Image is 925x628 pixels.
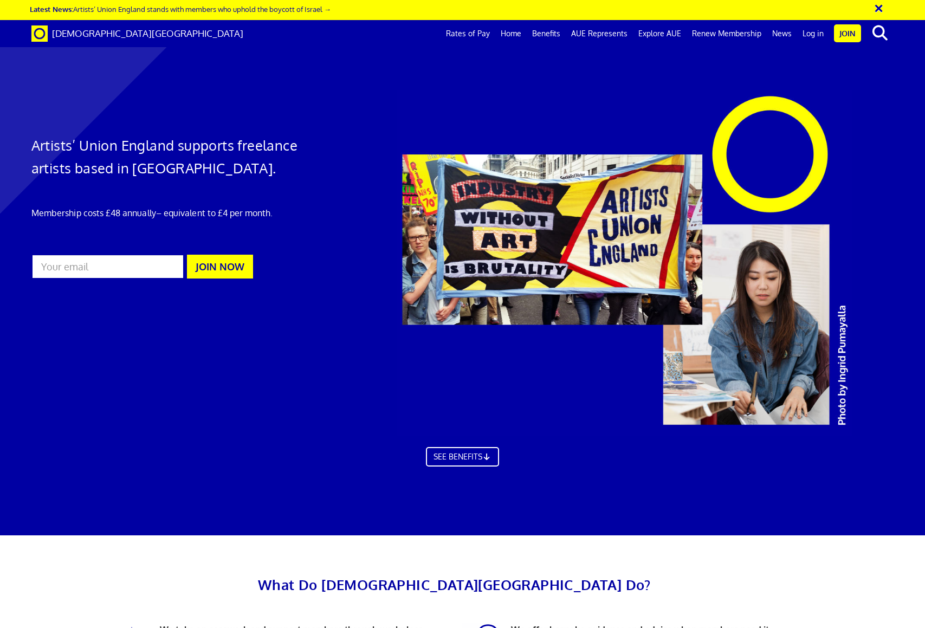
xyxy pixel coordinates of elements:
[527,20,566,47] a: Benefits
[30,4,331,14] a: Latest News:Artists’ Union England stands with members who uphold the boycott of Israel →
[441,20,495,47] a: Rates of Pay
[633,20,687,47] a: Explore AUE
[31,206,308,219] p: Membership costs £48 annually – equivalent to £4 per month.
[767,20,797,47] a: News
[103,573,805,596] h2: What Do [DEMOGRAPHIC_DATA][GEOGRAPHIC_DATA] Do?
[52,28,243,39] span: [DEMOGRAPHIC_DATA][GEOGRAPHIC_DATA]
[23,20,251,47] a: Brand [DEMOGRAPHIC_DATA][GEOGRAPHIC_DATA]
[797,20,829,47] a: Log in
[687,20,767,47] a: Renew Membership
[30,4,73,14] strong: Latest News:
[426,447,500,467] a: SEE BENEFITS
[187,255,253,279] button: JOIN NOW
[495,20,527,47] a: Home
[834,24,861,42] a: Join
[566,20,633,47] a: AUE Represents
[863,22,896,44] button: search
[31,134,308,179] h1: Artists’ Union England supports freelance artists based in [GEOGRAPHIC_DATA].
[31,254,185,279] input: Your email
